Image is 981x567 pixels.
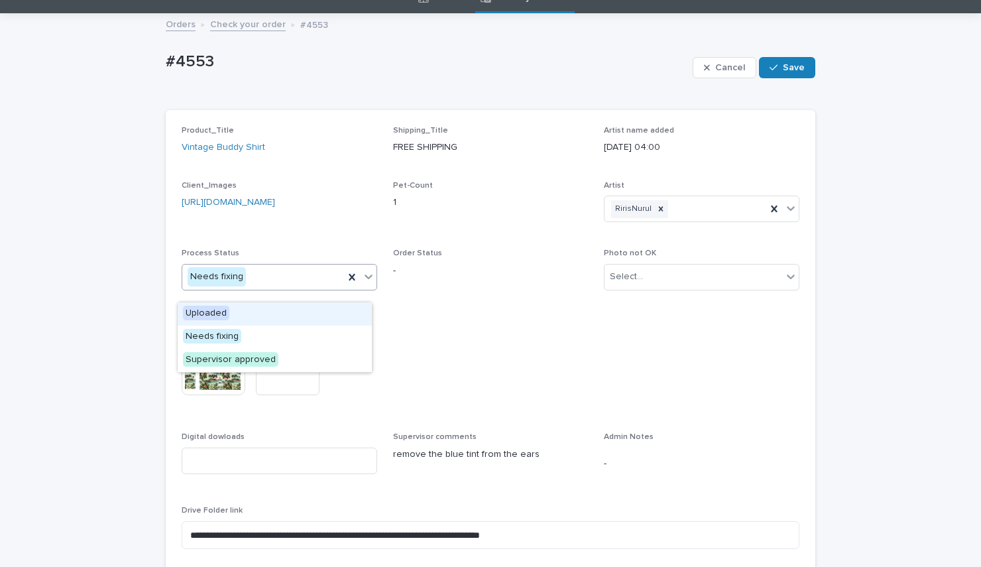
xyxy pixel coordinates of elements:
[611,200,654,218] div: RirisNurul
[188,267,246,286] div: Needs fixing
[300,17,328,31] p: #4553
[210,16,286,31] a: Check your order
[393,141,589,155] p: FREE SHIPPING
[393,264,589,278] p: -
[693,57,756,78] button: Cancel
[166,16,196,31] a: Orders
[183,306,229,320] span: Uploaded
[610,270,643,284] div: Select...
[783,63,805,72] span: Save
[604,127,674,135] span: Artist name added
[166,52,687,72] p: #4553
[183,329,241,344] span: Needs fixing
[604,457,799,471] p: -
[393,182,433,190] span: Pet-Count
[604,433,654,441] span: Admin Notes
[393,448,589,462] p: remove the blue tint from the ears
[182,433,245,441] span: Digital dowloads
[178,326,372,349] div: Needs fixing
[393,433,477,441] span: Supervisor comments
[393,127,448,135] span: Shipping_Title
[393,196,589,210] p: 1
[178,302,372,326] div: Uploaded
[715,63,745,72] span: Cancel
[393,249,442,257] span: Order Status
[182,198,275,207] a: [URL][DOMAIN_NAME]
[182,141,265,155] a: Vintage Buddy Shirt
[182,507,243,515] span: Drive Folder link
[604,182,624,190] span: Artist
[182,127,234,135] span: Product_Title
[182,182,237,190] span: Client_Images
[604,249,656,257] span: Photo not OK
[183,352,278,367] span: Supervisor approved
[182,249,239,257] span: Process Status
[178,349,372,372] div: Supervisor approved
[759,57,815,78] button: Save
[604,141,799,155] p: [DATE] 04:00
